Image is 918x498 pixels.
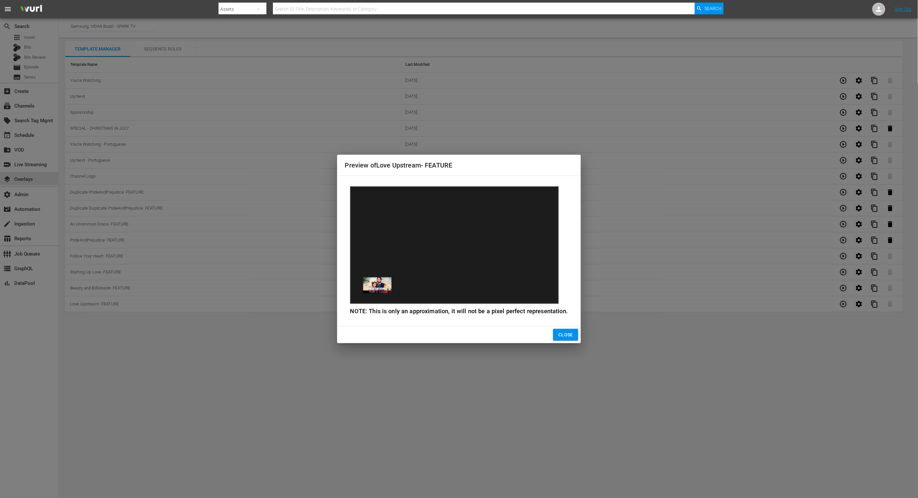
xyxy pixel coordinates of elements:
span: Search [704,3,722,14]
h2: Preview of Love Upstream- FEATURE [345,160,573,170]
button: Close [553,329,578,341]
a: Sign Out [895,7,912,12]
div: NOTE: This is only an approximation, it will not be a pixel perfect representation. [350,307,568,315]
span: Close [558,331,573,339]
img: ans4CAIJ8jUAAAAAAAAAAAAAAAAAAAAAAAAgQb4GAAAAAAAAAAAAAAAAAAAAAAAAJMjXAAAAAAAAAAAAAAAAAAAAAAAAgAT5G... [16,2,47,17]
img: 1042-sponsor-logo-30397_v1.jpg [363,277,392,293]
span: menu [4,5,12,13]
